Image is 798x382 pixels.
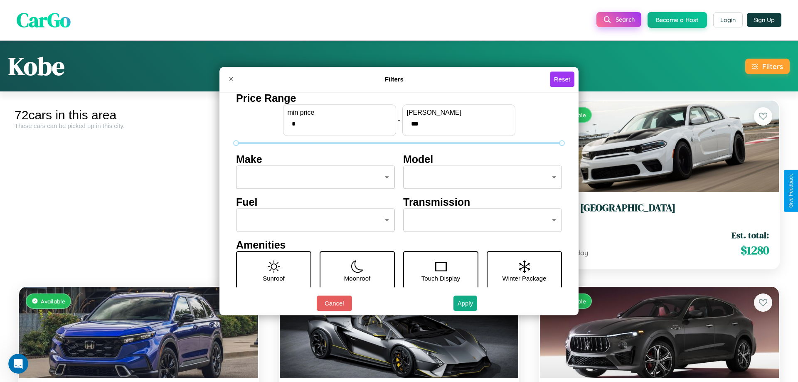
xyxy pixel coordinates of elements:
h3: Dodge [GEOGRAPHIC_DATA] [550,202,769,214]
button: Apply [453,296,478,311]
h4: Fuel [236,196,395,208]
p: - [398,114,400,126]
button: Become a Host [648,12,707,28]
div: These cars can be picked up in this city. [15,122,263,129]
span: Est. total: [731,229,769,241]
h4: Amenities [236,239,562,251]
p: Moonroof [344,273,370,284]
h1: Kobe [8,49,64,83]
a: Dodge [GEOGRAPHIC_DATA]2022 [550,202,769,222]
button: Search [596,12,641,27]
span: $ 1280 [741,242,769,259]
h4: Filters [239,76,550,83]
label: [PERSON_NAME] [407,109,511,116]
p: Winter Package [502,273,547,284]
button: Sign Up [747,13,781,27]
div: Give Feedback [788,174,794,208]
label: min price [288,109,392,116]
span: Available [41,298,65,305]
iframe: Intercom live chat [8,354,28,374]
span: CarGo [17,6,71,34]
h4: Price Range [236,92,562,104]
button: Reset [550,71,574,87]
div: Filters [762,62,783,71]
p: Touch Display [421,273,460,284]
button: Login [713,12,743,27]
h4: Model [403,153,562,165]
h4: Transmission [403,196,562,208]
div: 72 cars in this area [15,108,263,122]
button: Cancel [317,296,352,311]
p: Sunroof [263,273,285,284]
h4: Make [236,153,395,165]
span: / day [571,249,588,257]
span: Search [616,16,635,23]
button: Filters [745,59,790,74]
